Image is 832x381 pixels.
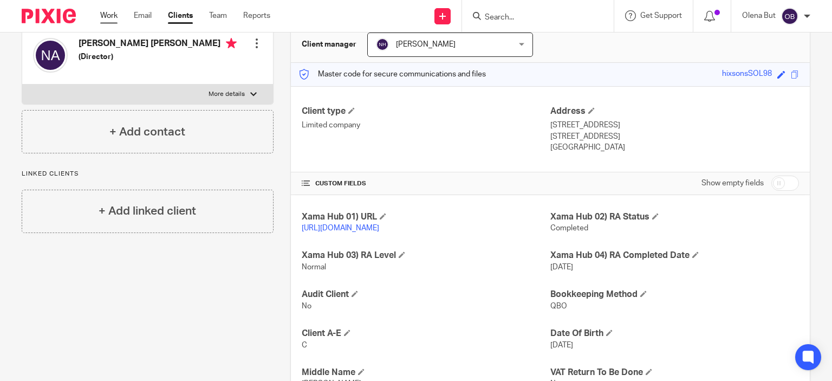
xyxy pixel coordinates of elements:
[722,68,772,81] div: hixsonsSOL98
[79,51,237,62] h5: (Director)
[302,179,550,188] h4: CUSTOM FIELDS
[550,120,799,131] p: [STREET_ADDRESS]
[302,328,550,339] h4: Client A-E
[742,10,776,21] p: Olena But
[99,203,196,219] h4: + Add linked client
[550,211,799,223] h4: Xama Hub 02) RA Status
[302,302,311,310] span: No
[302,263,326,271] span: Normal
[243,10,270,21] a: Reports
[302,224,379,232] a: [URL][DOMAIN_NAME]
[484,13,581,23] input: Search
[209,90,245,99] p: More details
[550,263,573,271] span: [DATE]
[376,38,389,51] img: svg%3E
[302,250,550,261] h4: Xama Hub 03) RA Level
[550,341,573,349] span: [DATE]
[550,367,799,378] h4: VAT Return To Be Done
[550,289,799,300] h4: Bookkeeping Method
[22,170,274,178] p: Linked clients
[134,10,152,21] a: Email
[550,131,799,142] p: [STREET_ADDRESS]
[550,250,799,261] h4: Xama Hub 04) RA Completed Date
[22,9,76,23] img: Pixie
[550,328,799,339] h4: Date Of Birth
[302,367,550,378] h4: Middle Name
[640,12,682,20] span: Get Support
[302,120,550,131] p: Limited company
[302,39,356,50] h3: Client manager
[302,106,550,117] h4: Client type
[550,142,799,153] p: [GEOGRAPHIC_DATA]
[302,341,307,349] span: C
[701,178,764,189] label: Show empty fields
[550,302,567,310] span: QBO
[302,211,550,223] h4: Xama Hub 01) URL
[79,38,237,51] h4: [PERSON_NAME] [PERSON_NAME]
[299,69,486,80] p: Master code for secure communications and files
[168,10,193,21] a: Clients
[100,10,118,21] a: Work
[550,224,588,232] span: Completed
[226,38,237,49] i: Primary
[33,38,68,73] img: svg%3E
[302,289,550,300] h4: Audit Client
[109,124,185,140] h4: + Add contact
[209,10,227,21] a: Team
[550,106,799,117] h4: Address
[396,41,456,48] span: [PERSON_NAME]
[781,8,798,25] img: svg%3E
